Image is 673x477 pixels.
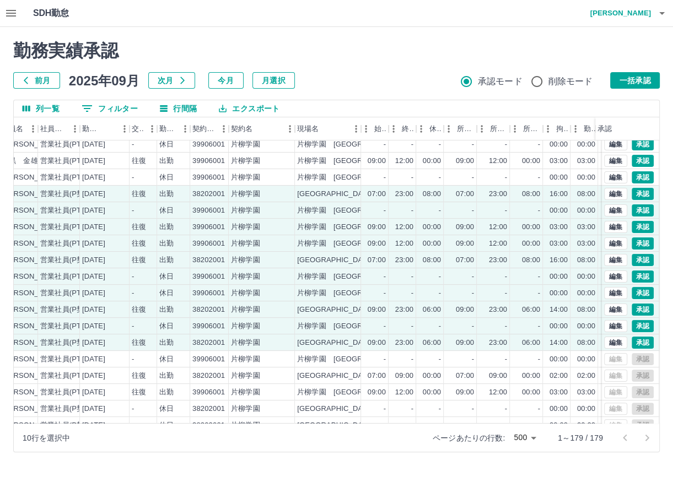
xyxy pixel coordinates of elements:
[505,321,507,332] div: -
[132,139,134,150] div: -
[439,139,441,150] div: -
[522,156,540,166] div: 00:00
[101,121,116,137] button: ソート
[40,255,94,265] div: 営業社員(P契約)
[177,121,193,137] button: メニュー
[132,338,146,348] div: 往復
[522,222,540,232] div: 00:00
[229,117,295,140] div: 契約名
[192,139,225,150] div: 39906001
[395,189,413,199] div: 23:00
[2,354,62,365] div: [PERSON_NAME]
[550,305,568,315] div: 14:00
[411,288,413,299] div: -
[159,338,174,348] div: 出勤
[192,156,225,166] div: 39906001
[231,189,260,199] div: 片柳学園
[132,238,146,249] div: 往復
[216,121,232,137] button: メニュー
[411,172,413,183] div: -
[67,121,83,137] button: メニュー
[577,305,595,315] div: 08:00
[632,270,654,283] button: 承認
[82,156,105,166] div: [DATE]
[509,430,540,446] div: 500
[297,354,438,365] div: 片柳学園 [GEOGRAPHIC_DATA]（清掃）
[632,221,654,233] button: 承認
[604,287,627,299] button: 編集
[2,305,62,315] div: [PERSON_NAME]
[297,238,438,249] div: 片柳学園 [GEOGRAPHIC_DATA]（清掃）
[538,172,540,183] div: -
[159,354,174,365] div: 休日
[282,121,298,137] button: メニュー
[231,305,260,315] div: 片柳学園
[395,156,413,166] div: 12:00
[231,238,260,249] div: 片柳学園
[231,354,260,365] div: 片柳学園
[368,255,386,265] div: 07:00
[159,288,174,299] div: 休日
[510,117,543,140] div: 所定休憩
[144,121,160,137] button: メニュー
[550,338,568,348] div: 14:00
[2,156,38,166] div: 目黒 金雄
[384,354,386,365] div: -
[439,321,441,332] div: -
[604,254,627,266] button: 編集
[82,238,105,249] div: [DATE]
[538,139,540,150] div: -
[40,338,94,348] div: 営業社員(P契約)
[2,321,62,332] div: [PERSON_NAME]
[40,288,98,299] div: 営業社員(PT契約)
[157,117,190,140] div: 勤務区分
[384,205,386,216] div: -
[132,222,146,232] div: 往復
[423,255,441,265] div: 08:00
[2,172,62,183] div: [PERSON_NAME]
[402,117,414,140] div: 終業
[231,288,260,299] div: 片柳学園
[632,254,654,266] button: 承認
[192,172,225,183] div: 39906001
[297,172,438,183] div: 片柳学園 [GEOGRAPHIC_DATA]（清掃）
[368,305,386,315] div: 09:00
[40,238,98,249] div: 営業社員(PT契約)
[570,117,598,140] div: 勤務
[416,117,444,140] div: 休憩
[159,139,174,150] div: 休日
[395,255,413,265] div: 23:00
[231,156,260,166] div: 片柳学園
[389,117,416,140] div: 終業
[604,221,627,233] button: 編集
[368,338,386,348] div: 09:00
[456,338,474,348] div: 09:00
[130,117,157,140] div: 交通費
[40,189,94,199] div: 営業社員(P契約)
[40,222,98,232] div: 営業社員(PT契約)
[538,205,540,216] div: -
[604,270,627,283] button: 編集
[40,205,98,216] div: 営業社員(PT契約)
[192,205,225,216] div: 39906001
[297,272,438,282] div: 片柳学園 [GEOGRAPHIC_DATA]（清掃）
[597,117,612,140] div: 承認
[523,117,541,140] div: 所定休憩
[40,305,94,315] div: 営業社員(P契約)
[456,305,474,315] div: 09:00
[522,238,540,249] div: 00:00
[423,338,441,348] div: 06:00
[444,117,477,140] div: 所定開始
[252,72,295,89] button: 月選択
[632,138,654,150] button: 承認
[595,117,653,140] div: 承認
[489,255,507,265] div: 23:00
[40,272,98,282] div: 営業社員(PT契約)
[368,222,386,232] div: 09:00
[439,205,441,216] div: -
[297,117,319,140] div: 現場名
[384,288,386,299] div: -
[577,156,595,166] div: 03:00
[550,205,568,216] div: 00:00
[522,338,540,348] div: 06:00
